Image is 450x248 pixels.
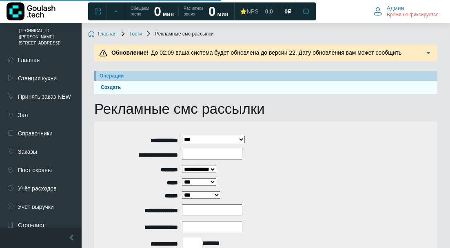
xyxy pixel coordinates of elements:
strong: 0 [208,4,216,19]
span: NPS [247,8,259,15]
span: мин [163,11,174,17]
span: Время не фиксируется [387,12,439,18]
b: Обновление! [111,49,149,56]
a: Главная [88,31,117,38]
div: ⭐ [240,8,259,15]
span: мин [217,11,228,17]
div: Операции [100,72,434,80]
span: ₽ [288,8,291,15]
span: Расчетное время [184,6,203,17]
span: Обещаем гостю [131,6,149,17]
a: Гости [120,31,142,38]
img: Предупреждение [99,49,107,57]
a: Обещаем гостю 0 мин Расчетное время 0 мин [126,4,233,19]
a: ⭐NPS 0,0 [235,4,278,19]
a: 0 ₽ [279,4,296,19]
button: Админ Время не фиксируется [369,3,443,20]
img: Подробнее [424,49,432,57]
span: 0,0 [265,8,273,15]
span: До 02.09 ваша система будет обновлена до версии 22. Дату обновления вам может сообщить поддержка.... [109,49,401,64]
span: Рекламные смс рассылки [145,31,213,38]
h1: Рекламные смс рассылки [94,100,437,117]
span: Админ [387,4,404,12]
a: Создать [98,84,434,91]
strong: 0 [154,4,161,19]
span: 0 [284,8,288,15]
img: Логотип компании Goulash.tech [7,2,55,20]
